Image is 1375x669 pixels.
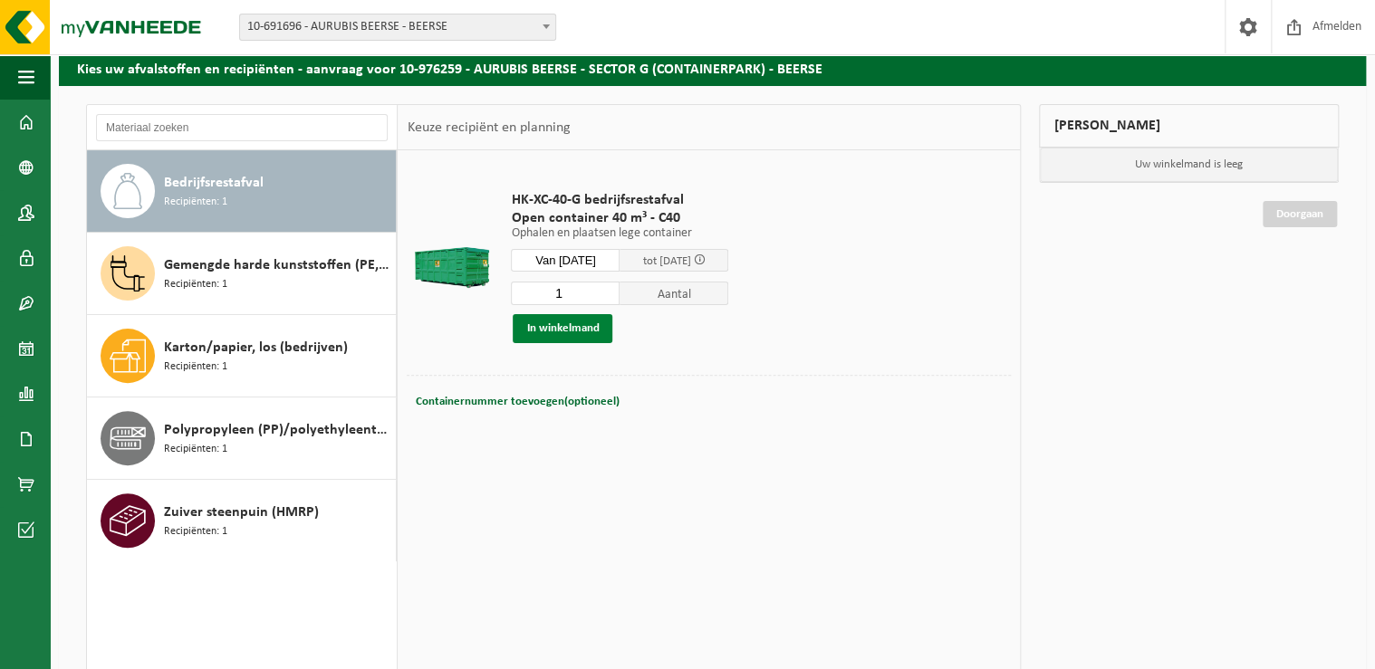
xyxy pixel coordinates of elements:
span: Polypropyleen (PP)/polyethyleentereftalaat (PET) spanbanden [164,419,391,441]
span: tot [DATE] [642,255,690,267]
span: Gemengde harde kunststoffen (PE, PP en PVC), recycleerbaar (industrieel) [164,254,391,276]
div: [PERSON_NAME] [1039,104,1339,148]
button: Polypropyleen (PP)/polyethyleentereftalaat (PET) spanbanden Recipiënten: 1 [87,397,397,480]
span: Karton/papier, los (bedrijven) [164,337,348,358]
span: 10-691696 - AURUBIS BEERSE - BEERSE [240,14,555,40]
h2: Kies uw afvalstoffen en recipiënten - aanvraag voor 10-976259 - AURUBIS BEERSE - SECTOR G (CONTAI... [59,50,1366,85]
span: Bedrijfsrestafval [164,172,264,194]
span: Aantal [620,282,728,305]
span: Recipiënten: 1 [164,441,227,458]
span: Open container 40 m³ - C40 [511,209,728,227]
span: HK-XC-40-G bedrijfsrestafval [511,191,728,209]
input: Materiaal zoeken [96,114,388,141]
span: Recipiënten: 1 [164,358,227,376]
button: Gemengde harde kunststoffen (PE, PP en PVC), recycleerbaar (industrieel) Recipiënten: 1 [87,233,397,315]
button: Containernummer toevoegen(optioneel) [413,389,620,415]
span: Zuiver steenpuin (HMRP) [164,502,319,523]
button: Zuiver steenpuin (HMRP) Recipiënten: 1 [87,480,397,561]
p: Uw winkelmand is leeg [1040,148,1338,182]
button: In winkelmand [513,314,612,343]
button: Karton/papier, los (bedrijven) Recipiënten: 1 [87,315,397,397]
a: Doorgaan [1263,201,1337,227]
span: Recipiënten: 1 [164,276,227,293]
span: 10-691696 - AURUBIS BEERSE - BEERSE [239,14,556,41]
div: Keuze recipiënt en planning [398,105,579,150]
span: Recipiënten: 1 [164,194,227,211]
span: Recipiënten: 1 [164,523,227,540]
p: Ophalen en plaatsen lege container [511,227,728,240]
button: Bedrijfsrestafval Recipiënten: 1 [87,150,397,233]
span: Containernummer toevoegen(optioneel) [415,396,619,407]
input: Selecteer datum [511,249,620,272]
